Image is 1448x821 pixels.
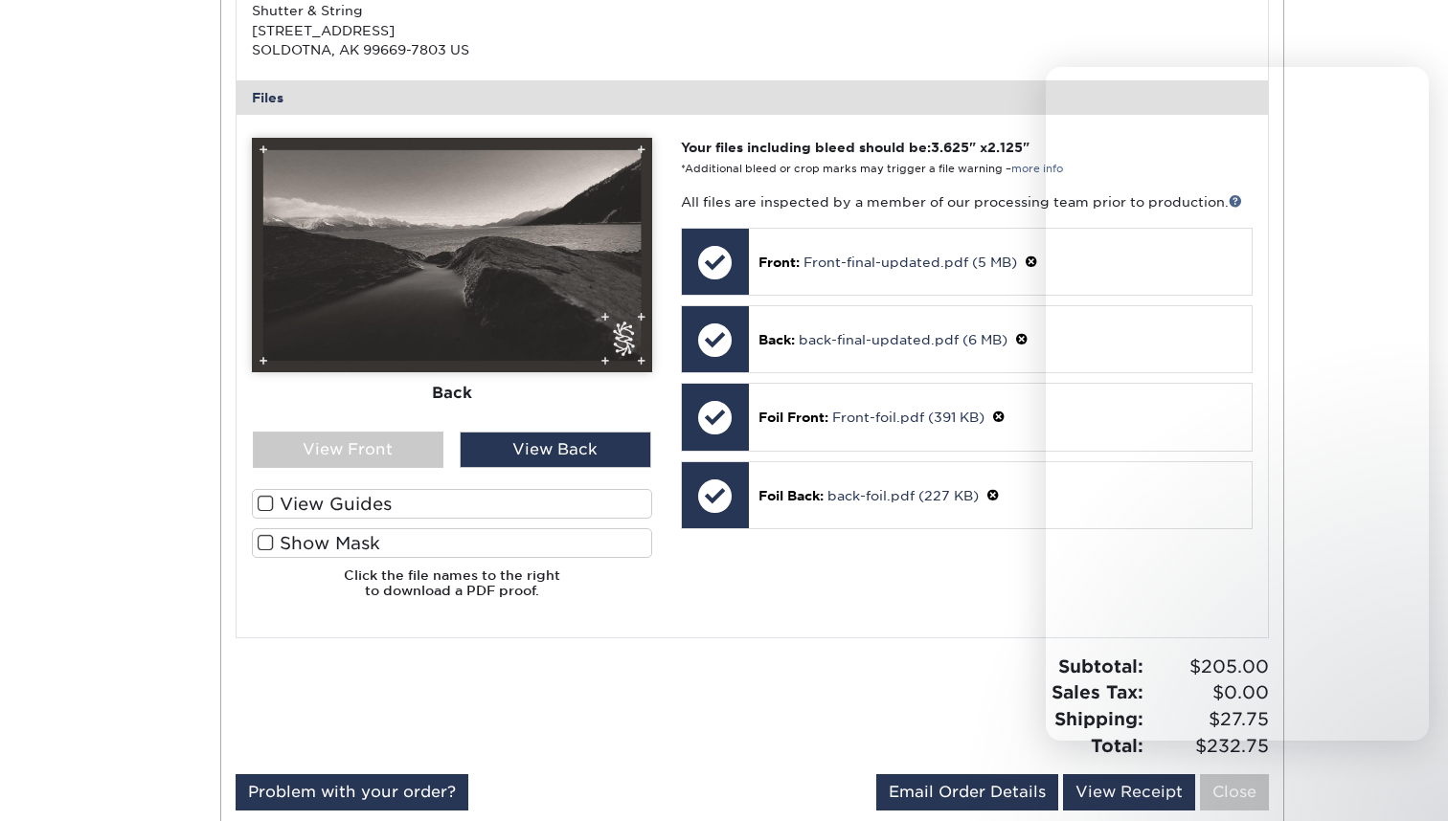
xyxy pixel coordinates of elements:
[1063,774,1195,810] a: View Receipt
[253,432,444,468] div: View Front
[1149,733,1269,760] span: $232.75
[252,489,652,519] label: View Guides
[758,410,828,425] span: Foil Front:
[681,163,1063,175] small: *Additional bleed or crop marks may trigger a file warning –
[987,140,1023,155] span: 2.125
[1011,163,1063,175] a: more info
[252,567,652,614] h6: Click the file names to the right to download a PDF proof.
[252,372,652,414] div: Back
[832,410,984,425] a: Front-foil.pdf (391 KB)
[758,332,795,347] span: Back:
[827,488,979,503] a: back-foil.pdf (227 KB)
[236,774,468,810] a: Problem with your order?
[252,528,652,558] label: Show Mask
[237,80,1269,115] div: Files
[758,255,800,270] span: Front:
[758,488,824,503] span: Foil Back:
[803,255,1017,270] a: Front-final-updated.pdf (5 MB)
[681,140,1029,155] strong: Your files including bleed should be: " x "
[460,432,651,468] div: View Back
[1383,756,1429,802] iframe: Intercom live chat
[1091,735,1143,756] strong: Total:
[876,774,1058,810] a: Email Order Details
[931,140,969,155] span: 3.625
[681,192,1253,211] p: All files are inspected by a member of our processing team prior to production.
[1046,67,1429,741] iframe: Intercom live chat
[1200,774,1269,810] a: Close
[799,332,1007,347] a: back-final-updated.pdf (6 MB)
